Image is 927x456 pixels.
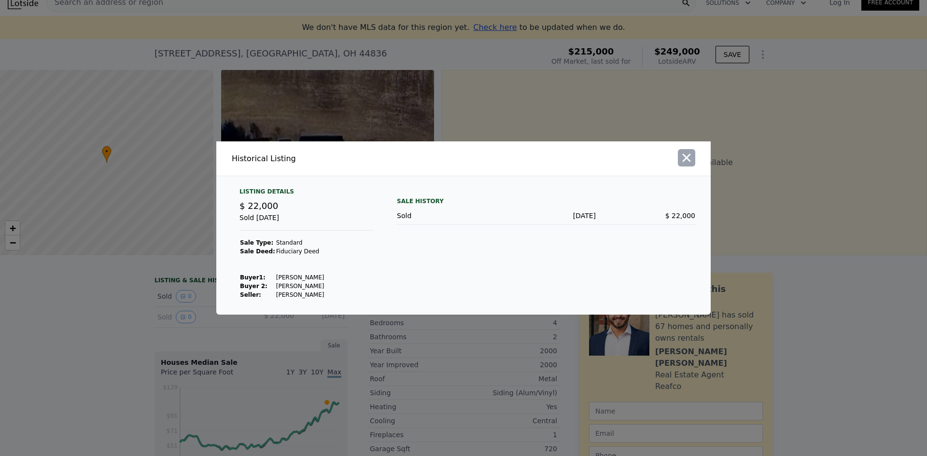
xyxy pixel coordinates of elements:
strong: Sale Deed: [240,248,275,255]
span: $ 22,000 [239,201,278,211]
strong: Sale Type: [240,239,273,246]
div: Sold [397,211,496,221]
td: Fiduciary Deed [276,247,325,256]
td: [PERSON_NAME] [276,290,325,299]
div: Listing Details [239,188,374,199]
span: $ 22,000 [665,212,695,220]
td: [PERSON_NAME] [276,273,325,282]
strong: Seller : [240,291,261,298]
td: [PERSON_NAME] [276,282,325,290]
div: Sold [DATE] [239,213,374,231]
td: Standard [276,238,325,247]
strong: Buyer 1 : [240,274,266,281]
div: [DATE] [496,211,596,221]
div: Sale History [397,195,695,207]
strong: Buyer 2: [240,283,267,290]
div: Historical Listing [232,153,460,165]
